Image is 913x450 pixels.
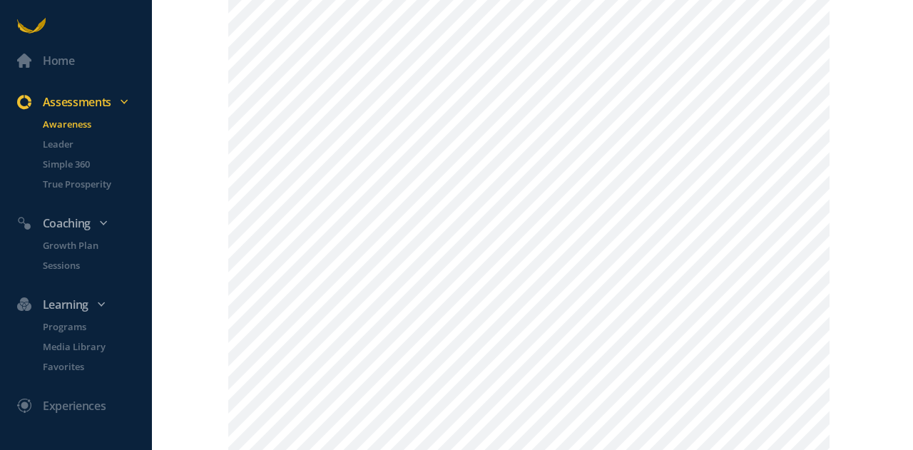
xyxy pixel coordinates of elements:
div: Assessments [9,93,158,111]
p: Favorites [43,359,149,374]
div: Learning [9,295,158,314]
a: Growth Plan [26,238,152,252]
div: Coaching [9,214,158,232]
a: Programs [26,319,152,334]
a: Media Library [26,339,152,354]
a: Leader [26,137,152,151]
p: True Prosperity [43,177,149,191]
div: Home [43,51,75,70]
a: Favorites [26,359,152,374]
a: True Prosperity [26,177,152,191]
p: Simple 360 [43,157,149,171]
div: Experiences [43,397,106,415]
p: Programs [43,319,149,334]
a: Awareness [26,117,152,131]
p: Sessions [43,258,149,272]
p: Growth Plan [43,238,149,252]
p: Awareness [43,117,149,131]
a: Sessions [26,258,152,272]
a: Simple 360 [26,157,152,171]
p: Media Library [43,339,149,354]
p: Leader [43,137,149,151]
